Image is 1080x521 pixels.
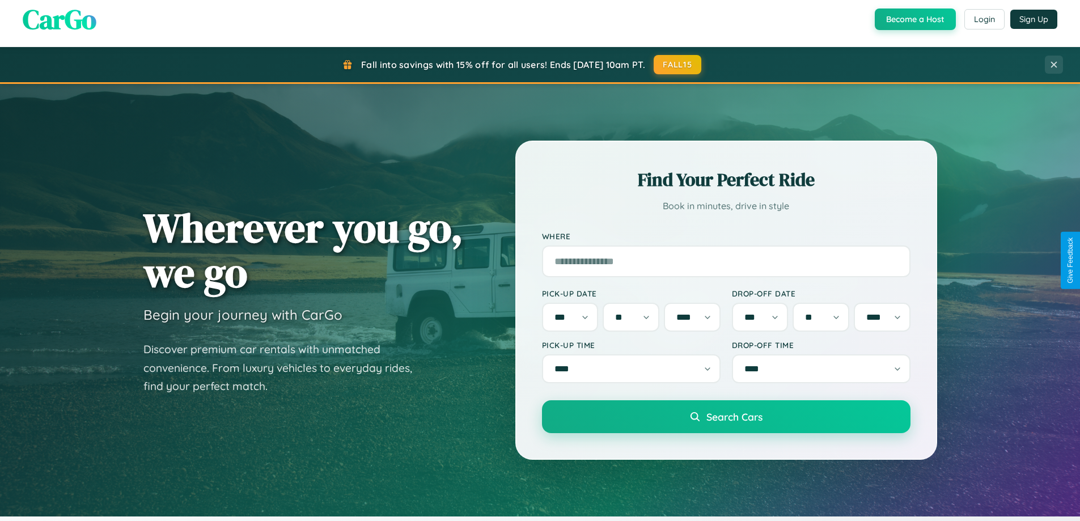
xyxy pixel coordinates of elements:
h2: Find Your Perfect Ride [542,167,910,192]
span: Fall into savings with 15% off for all users! Ends [DATE] 10am PT. [361,59,645,70]
button: Sign Up [1010,10,1057,29]
h1: Wherever you go, we go [143,205,463,295]
button: FALL15 [654,55,701,74]
h3: Begin your journey with CarGo [143,306,342,323]
label: Drop-off Time [732,340,910,350]
p: Book in minutes, drive in style [542,198,910,214]
button: Become a Host [875,9,956,30]
label: Drop-off Date [732,289,910,298]
span: CarGo [23,1,96,38]
label: Where [542,231,910,241]
button: Login [964,9,1005,29]
p: Discover premium car rentals with unmatched convenience. From luxury vehicles to everyday rides, ... [143,340,427,396]
div: Give Feedback [1066,238,1074,283]
label: Pick-up Time [542,340,721,350]
button: Search Cars [542,400,910,433]
span: Search Cars [706,410,763,423]
label: Pick-up Date [542,289,721,298]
